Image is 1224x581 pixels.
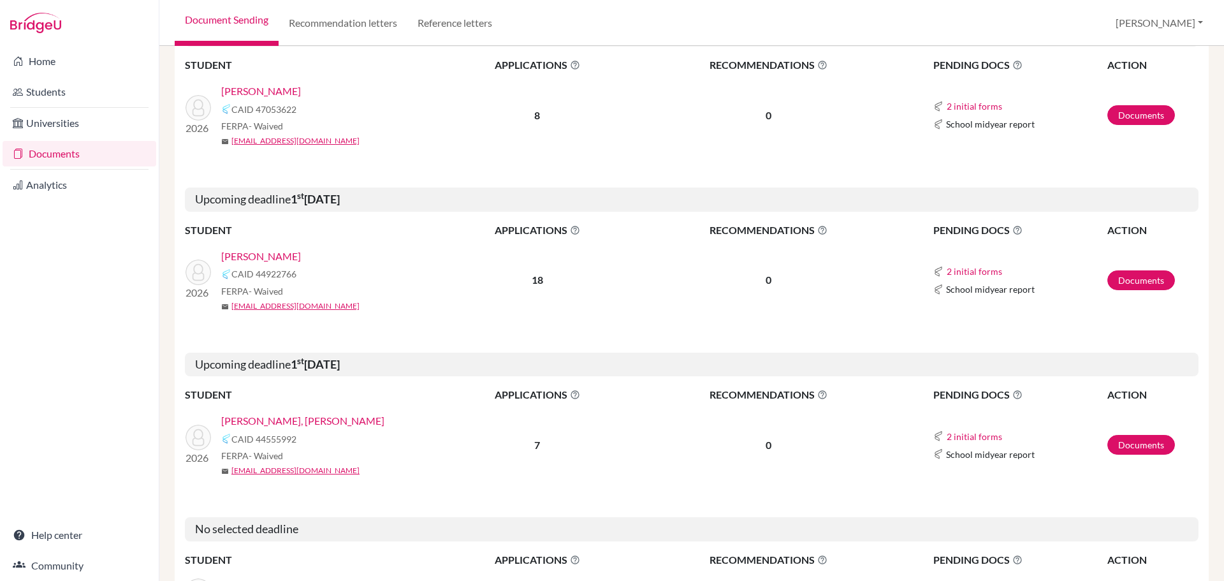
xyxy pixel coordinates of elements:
[186,285,211,300] p: 2026
[231,300,360,312] a: [EMAIL_ADDRESS][DOMAIN_NAME]
[297,191,304,201] sup: st
[636,57,902,73] span: RECOMMENDATIONS
[221,269,231,279] img: Common App logo
[441,223,634,238] span: APPLICATIONS
[185,222,440,239] th: STUDENT
[946,264,1003,279] button: 2 initial forms
[933,431,943,441] img: Common App logo
[534,439,540,451] b: 7
[946,283,1035,296] span: School midyear report
[636,108,902,123] p: 0
[249,121,283,131] span: - Waived
[221,104,231,114] img: Common App logo
[933,119,943,129] img: Common App logo
[249,286,283,297] span: - Waived
[3,522,156,548] a: Help center
[3,141,156,166] a: Documents
[221,249,301,264] a: [PERSON_NAME]
[636,387,902,402] span: RECOMMENDATIONS
[933,267,943,277] img: Common App logo
[186,450,211,466] p: 2026
[221,467,229,475] span: mail
[933,101,943,112] img: Common App logo
[3,172,156,198] a: Analytics
[1107,270,1175,290] a: Documents
[291,192,340,206] b: 1 [DATE]
[636,438,902,453] p: 0
[297,356,304,366] sup: st
[933,449,943,459] img: Common App logo
[946,99,1003,114] button: 2 initial forms
[1107,552,1198,568] th: ACTION
[3,48,156,74] a: Home
[221,413,384,429] a: [PERSON_NAME], [PERSON_NAME]
[186,425,211,450] img: Senger Moreno, Ana
[221,434,231,444] img: Common App logo
[185,517,1198,541] h5: No selected deadline
[933,223,1106,238] span: PENDING DOCS
[441,387,634,402] span: APPLICATIONS
[532,274,543,286] b: 18
[636,552,902,568] span: RECOMMENDATIONS
[231,267,296,281] span: CAID 44922766
[441,552,634,568] span: APPLICATIONS
[221,138,229,145] span: mail
[185,386,440,403] th: STUDENT
[231,103,296,116] span: CAID 47053622
[186,121,211,136] p: 2026
[231,432,296,446] span: CAID 44555992
[1110,11,1209,35] button: [PERSON_NAME]
[946,429,1003,444] button: 2 initial forms
[933,284,943,295] img: Common App logo
[185,353,1198,377] h5: Upcoming deadline
[221,84,301,99] a: [PERSON_NAME]
[3,553,156,578] a: Community
[231,135,360,147] a: [EMAIL_ADDRESS][DOMAIN_NAME]
[1107,435,1175,455] a: Documents
[291,357,340,371] b: 1 [DATE]
[3,79,156,105] a: Students
[186,260,211,285] img: Fagan, Livia
[933,387,1106,402] span: PENDING DOCS
[186,95,211,121] img: Patterson, Lucy
[933,552,1106,568] span: PENDING DOCS
[249,450,283,461] span: - Waived
[636,223,902,238] span: RECOMMENDATIONS
[1107,105,1175,125] a: Documents
[231,465,360,476] a: [EMAIL_ADDRESS][DOMAIN_NAME]
[441,57,634,73] span: APPLICATIONS
[3,110,156,136] a: Universities
[185,552,440,568] th: STUDENT
[534,109,540,121] b: 8
[1107,386,1198,403] th: ACTION
[636,272,902,288] p: 0
[946,117,1035,131] span: School midyear report
[221,119,283,133] span: FERPA
[10,13,61,33] img: Bridge-U
[221,303,229,311] span: mail
[221,449,283,462] span: FERPA
[1107,57,1198,73] th: ACTION
[185,57,440,73] th: STUDENT
[185,188,1198,212] h5: Upcoming deadline
[221,284,283,298] span: FERPA
[933,57,1106,73] span: PENDING DOCS
[946,448,1035,461] span: School midyear report
[1107,222,1198,239] th: ACTION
